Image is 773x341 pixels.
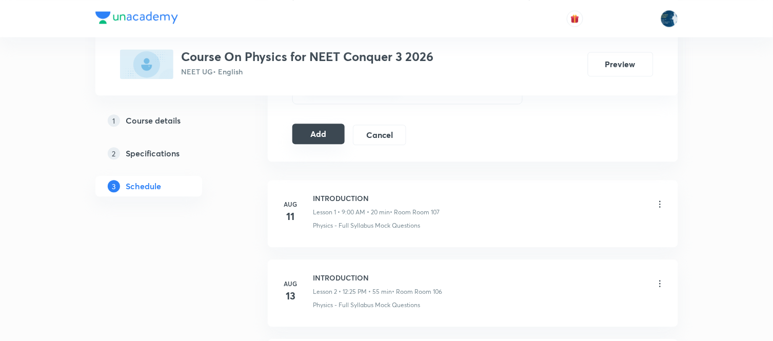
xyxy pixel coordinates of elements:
p: • Room Room 107 [390,208,440,217]
p: Lesson 2 • 12:25 PM • 55 min [313,287,392,296]
button: Add [292,124,345,144]
h6: INTRODUCTION [313,272,443,283]
p: 1 [108,114,120,127]
h5: Specifications [126,147,180,159]
p: Physics - Full Syllabus Mock Questions [313,221,421,230]
img: avatar [570,14,580,23]
img: Lokeshwar Chiluveru [661,10,678,27]
button: Preview [588,52,653,76]
button: Cancel [353,125,406,145]
p: Physics - Full Syllabus Mock Questions [313,300,421,310]
h5: Schedule [126,180,162,192]
a: 2Specifications [95,143,235,164]
p: NEET UG • English [182,66,434,77]
p: Lesson 1 • 9:00 AM • 20 min [313,208,390,217]
h4: 11 [281,209,301,224]
p: 2 [108,147,120,159]
a: 1Course details [95,110,235,131]
p: • Room Room 106 [392,287,443,296]
p: 3 [108,180,120,192]
h5: Course details [126,114,181,127]
a: Company Logo [95,11,178,26]
img: D37E2BF8-134D-495C-BC50-5E83464639CC_plus.png [120,49,173,79]
h6: Aug [281,199,301,209]
h6: INTRODUCTION [313,193,440,204]
img: Company Logo [95,11,178,24]
h6: Aug [281,279,301,288]
button: avatar [567,10,583,27]
h3: Course On Physics for NEET Conquer 3 2026 [182,49,434,64]
h4: 13 [281,288,301,304]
